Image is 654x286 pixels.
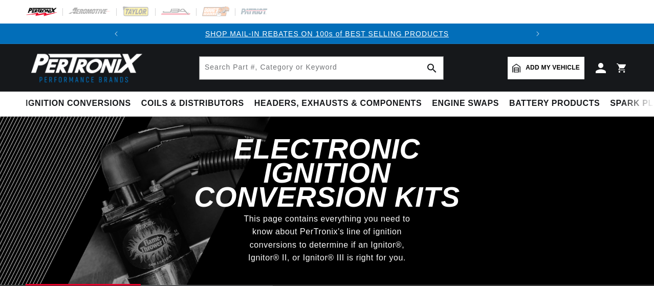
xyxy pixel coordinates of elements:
span: Headers, Exhausts & Components [254,98,422,109]
span: Engine Swaps [432,98,499,109]
span: Ignition Conversions [26,98,131,109]
input: Search Part #, Category or Keyword [200,57,443,79]
span: Coils & Distributors [141,98,244,109]
summary: Battery Products [504,92,605,116]
div: 1 of 2 [126,28,528,39]
summary: Headers, Exhausts & Components [249,92,427,116]
a: Add my vehicle [508,57,584,79]
button: search button [421,57,443,79]
span: Add my vehicle [526,63,580,73]
summary: Coils & Distributors [136,92,249,116]
span: Battery Products [509,98,600,109]
img: Pertronix [26,50,143,85]
button: Translation missing: en.sections.announcements.next_announcement [528,24,548,44]
summary: Engine Swaps [427,92,504,116]
div: Announcement [126,28,528,39]
summary: Ignition Conversions [26,92,136,116]
a: SHOP MAIL-IN REBATES ON 100s of BEST SELLING PRODUCTS [205,30,449,38]
p: This page contains everything you need to know about PerTronix's line of ignition conversions to ... [237,212,417,265]
h3: Electronic Ignition Conversion Kits [173,137,481,209]
button: Translation missing: en.sections.announcements.previous_announcement [106,24,126,44]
